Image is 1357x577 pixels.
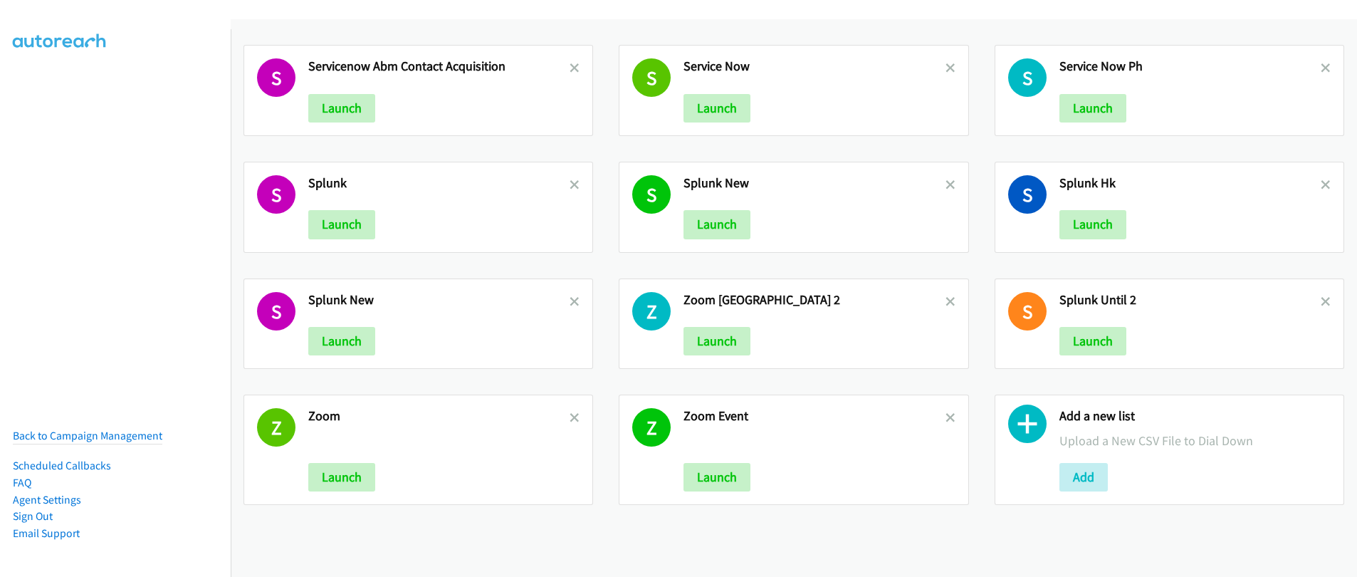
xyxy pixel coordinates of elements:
[632,292,671,331] h1: Z
[1059,58,1321,75] h2: Service Now Ph
[1059,327,1126,355] button: Launch
[13,476,31,489] a: FAQ
[308,210,375,239] button: Launch
[257,175,295,214] h1: S
[13,509,53,523] a: Sign Out
[308,94,375,123] button: Launch
[1008,58,1047,97] h1: S
[308,327,375,355] button: Launch
[683,175,945,192] h2: Splunk New
[1059,175,1321,192] h2: Splunk Hk
[1008,292,1047,331] h1: S
[683,327,750,355] button: Launch
[257,292,295,331] h1: S
[1059,431,1331,450] p: Upload a New CSV File to Dial Down
[13,526,80,540] a: Email Support
[308,408,570,425] h2: Zoom
[257,58,295,97] h1: S
[683,58,945,75] h2: Service Now
[13,493,81,506] a: Agent Settings
[683,292,945,308] h2: Zoom [GEOGRAPHIC_DATA] 2
[308,463,375,492] button: Launch
[13,429,162,442] a: Back to Campaign Management
[257,408,295,447] h1: Z
[308,292,570,308] h2: Splunk New
[632,175,671,214] h1: S
[683,408,945,425] h2: Zoom Event
[1059,408,1331,425] h2: Add a new list
[1008,175,1047,214] h1: S
[13,459,111,472] a: Scheduled Callbacks
[308,58,570,75] h2: Servicenow Abm Contact Acquisition
[1059,463,1108,492] button: Add
[632,58,671,97] h1: S
[1059,210,1126,239] button: Launch
[1059,94,1126,123] button: Launch
[683,210,750,239] button: Launch
[632,408,671,447] h1: Z
[1059,292,1321,308] h2: Splunk Until 2
[308,175,570,192] h2: Splunk
[683,94,750,123] button: Launch
[683,463,750,492] button: Launch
